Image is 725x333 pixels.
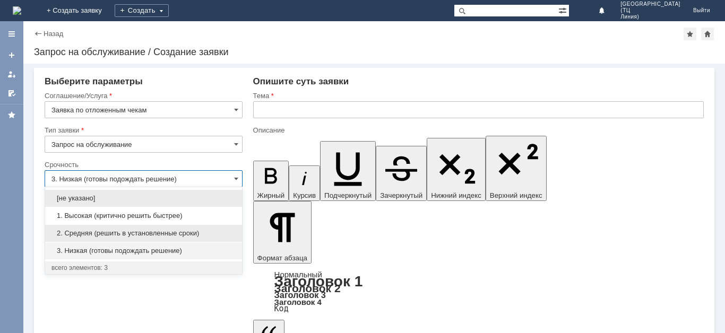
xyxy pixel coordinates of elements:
[34,47,714,57] div: Запрос на обслуживание / Создание заявки
[274,297,322,306] a: Заголовок 4
[701,28,714,40] div: Сделать домашней страницей
[253,161,289,201] button: Жирный
[324,191,372,199] span: Подчеркнутый
[376,146,427,201] button: Зачеркнутый
[380,191,422,199] span: Зачеркнутый
[253,201,312,264] button: Формат абзаца
[274,273,363,290] a: Заголовок 1
[274,270,322,279] a: Нормальный
[684,28,696,40] div: Добавить в избранное
[45,76,143,86] span: Выберите параметры
[620,1,680,7] span: [GEOGRAPHIC_DATA]
[620,14,680,20] span: Линия)
[44,30,63,38] a: Назад
[3,47,20,64] a: Создать заявку
[3,66,20,83] a: Мои заявки
[51,212,236,220] span: 1. Высокая (критично решить быстрее)
[51,264,236,272] div: всего элементов: 3
[320,141,376,201] button: Подчеркнутый
[274,304,289,313] a: Код
[274,290,326,300] a: Заголовок 3
[427,138,486,201] button: Нижний индекс
[257,191,285,199] span: Жирный
[253,76,349,86] span: Опишите суть заявки
[115,4,169,17] div: Создать
[51,229,236,238] span: 2. Средняя (решить в установленные сроки)
[620,7,680,14] span: (ТЦ
[3,85,20,102] a: Мои согласования
[289,165,320,201] button: Курсив
[13,6,21,15] img: logo
[253,271,704,312] div: Формат абзаца
[45,161,240,168] div: Срочность
[274,282,341,294] a: Заголовок 2
[45,127,240,134] div: Тип заявки
[13,6,21,15] a: Перейти на домашнюю страницу
[558,5,569,15] span: Расширенный поиск
[490,191,542,199] span: Верхний индекс
[431,191,481,199] span: Нижний индекс
[253,92,702,99] div: Тема
[293,191,316,199] span: Курсив
[486,136,547,201] button: Верхний индекс
[253,127,702,134] div: Описание
[257,254,307,262] span: Формат абзаца
[45,92,240,99] div: Соглашение/Услуга
[51,247,236,255] span: 3. Низкая (готовы подождать решение)
[51,194,236,203] span: [не указано]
